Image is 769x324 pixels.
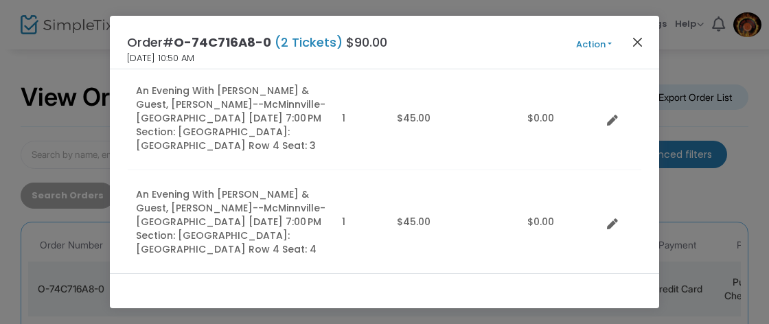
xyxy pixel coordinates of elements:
[128,19,641,274] div: Data table
[519,67,601,170] td: $0.00
[629,33,647,51] button: Close
[553,37,635,52] button: Action
[174,34,271,51] span: O-74C716A8-0
[334,170,389,274] td: 1
[519,170,601,274] td: $0.00
[128,170,334,274] td: An Evening With [PERSON_NAME] & Guest, [PERSON_NAME]--McMinnville-[GEOGRAPHIC_DATA] [DATE] 7:00 P...
[389,170,519,274] td: $45.00
[334,67,389,170] td: 1
[128,67,334,170] td: An Evening With [PERSON_NAME] & Guest, [PERSON_NAME]--McMinnville-[GEOGRAPHIC_DATA] [DATE] 7:00 P...
[127,33,387,51] h4: Order# $90.00
[127,51,194,65] span: [DATE] 10:50 AM
[271,34,346,51] span: (2 Tickets)
[389,67,519,170] td: $45.00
